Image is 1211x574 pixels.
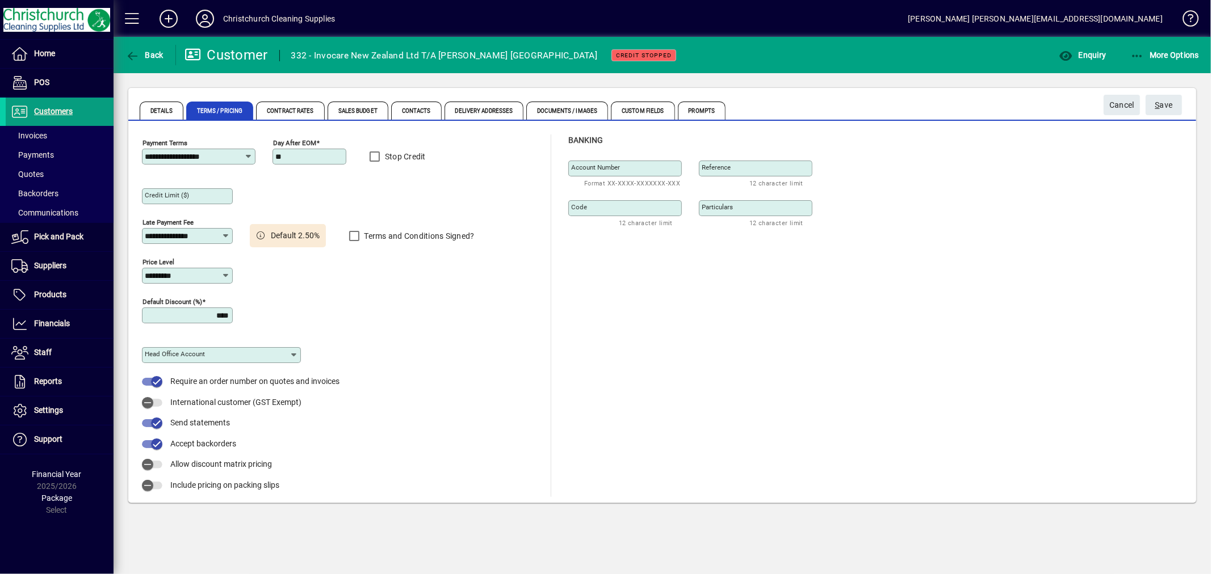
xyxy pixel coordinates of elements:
button: Profile [187,9,223,29]
span: Home [34,49,55,58]
a: Invoices [6,126,114,145]
span: Delivery Addresses [445,102,524,120]
span: Custom Fields [611,102,674,120]
mat-label: Code [571,203,587,211]
span: Documents / Images [526,102,608,120]
a: Reports [6,368,114,396]
a: Pick and Pack [6,223,114,251]
button: Back [123,45,166,65]
label: Stop Credit [383,151,426,162]
span: Prompts [678,102,726,120]
a: Knowledge Base [1174,2,1197,39]
span: Invoices [11,131,47,140]
span: Settings [34,406,63,415]
a: Backorders [6,184,114,203]
a: Suppliers [6,252,114,280]
span: Accept backorders [170,439,236,448]
button: More Options [1128,45,1202,65]
span: Pick and Pack [34,232,83,241]
span: Back [125,50,164,60]
span: Financials [34,319,70,328]
a: Settings [6,396,114,425]
mat-label: Default Discount (%) [143,298,202,306]
a: Home [6,40,114,68]
span: Products [34,290,66,299]
a: Financials [6,310,114,338]
span: Cancel [1109,96,1134,115]
span: Default 2.50% [271,230,320,242]
span: Communications [11,208,78,217]
a: POS [6,69,114,97]
mat-label: Particulars [702,203,733,211]
button: Add [150,9,187,29]
span: Reports [34,377,62,386]
span: Banking [568,136,603,145]
mat-label: Day after EOM [273,139,316,147]
mat-label: Price Level [143,258,174,266]
mat-hint: Format XX-XXXX-XXXXXXX-XXX [584,176,680,189]
span: Financial Year [32,470,82,479]
span: Enquiry [1059,50,1106,60]
span: Terms / Pricing [186,102,254,120]
span: Sales Budget [328,102,388,120]
span: Quotes [11,170,44,179]
a: Communications [6,203,114,222]
mat-hint: 12 character limit [749,176,803,189]
button: Cancel [1104,95,1140,115]
a: Payments [6,145,114,164]
span: Require an order number on quotes and invoices [170,377,340,386]
span: Support [34,434,62,444]
span: Contract Rates [256,102,324,120]
div: Christchurch Cleaning Supplies [223,10,335,28]
span: Include pricing on packing slips [170,480,279,489]
span: Staff [34,348,52,357]
span: Backorders [11,189,58,198]
span: S [1155,100,1160,109]
span: Payments [11,150,54,159]
mat-hint: 12 character limit [749,216,803,229]
span: Send statements [170,418,230,427]
span: More Options [1130,50,1200,60]
mat-label: Account number [571,163,620,171]
span: Package [41,493,72,503]
a: Quotes [6,164,114,184]
mat-label: Reference [702,163,731,171]
mat-label: Late Payment Fee [143,218,194,226]
a: Support [6,425,114,454]
mat-label: Head Office Account [145,350,205,358]
span: Details [140,102,183,120]
a: Staff [6,339,114,367]
span: International customer (GST Exempt) [170,398,301,407]
label: Terms and Conditions Signed? [362,230,475,242]
mat-hint: 12 character limit [619,216,673,229]
span: POS [34,78,49,87]
span: Credit Stopped [616,52,672,59]
span: Suppliers [34,261,66,270]
a: Products [6,281,114,309]
div: 332 - Invocare New Zealand Ltd T/A [PERSON_NAME] [GEOGRAPHIC_DATA] [291,47,598,65]
button: Save [1146,95,1182,115]
div: Customer [185,46,268,64]
div: [PERSON_NAME] [PERSON_NAME][EMAIL_ADDRESS][DOMAIN_NAME] [908,10,1163,28]
span: Allow discount matrix pricing [170,459,272,469]
button: Enquiry [1056,45,1109,65]
span: Customers [34,107,73,116]
span: ave [1155,96,1173,115]
app-page-header-button: Back [114,45,176,65]
mat-label: Payment Terms [143,139,187,147]
span: Contacts [391,102,442,120]
mat-label: Credit Limit ($) [145,191,189,199]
